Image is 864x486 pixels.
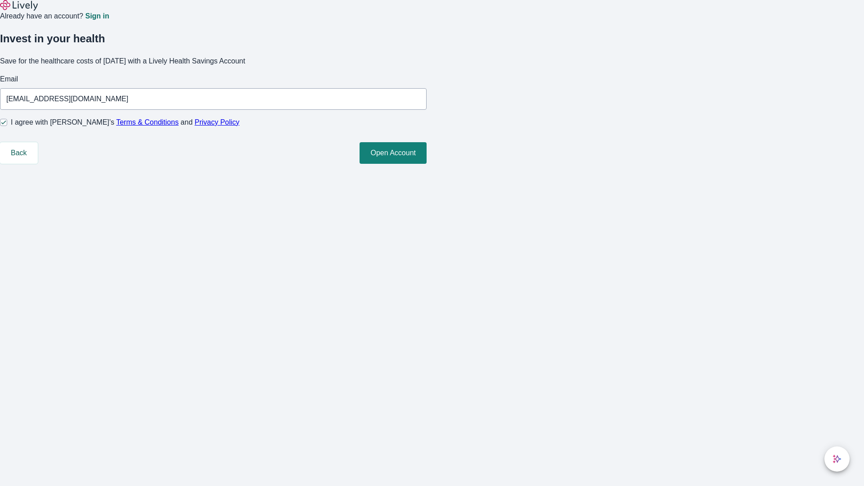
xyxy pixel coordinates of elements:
button: Open Account [360,142,427,164]
svg: Lively AI Assistant [832,454,841,463]
a: Privacy Policy [195,118,240,126]
span: I agree with [PERSON_NAME]’s and [11,117,239,128]
button: chat [824,446,850,472]
a: Sign in [85,13,109,20]
a: Terms & Conditions [116,118,179,126]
